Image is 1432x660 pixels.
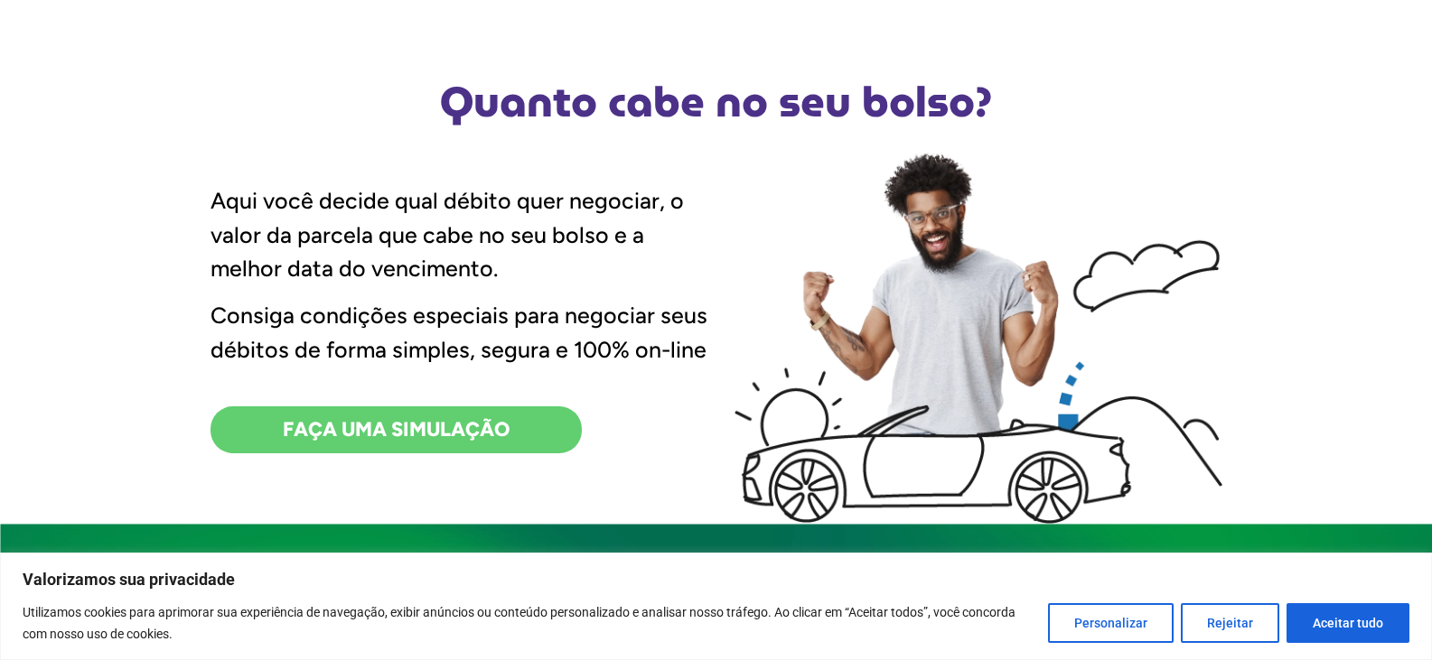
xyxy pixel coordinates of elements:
button: Aceitar tudo [1287,603,1409,643]
p: Consiga condições especiais para negociar seus débitos de forma simples, segura e 100% on-line [211,299,716,367]
p: Valorizamos sua privacidade [23,569,1409,590]
button: Rejeitar [1181,603,1279,643]
a: FAÇA UMA SIMULAÇÃO [211,406,582,453]
p: Aqui você decide qual débito quer negociar, o valor da parcela que cabe no seu bolso e a melhor d... [211,184,716,286]
button: Personalizar [1048,603,1174,643]
h2: Quanto cabe no seu bolso? [201,81,1231,123]
span: FAÇA UMA SIMULAÇÃO [283,420,510,440]
p: Utilizamos cookies para aprimorar sua experiência de navegação, exibir anúncios ou conteúdo perso... [23,601,1034,645]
